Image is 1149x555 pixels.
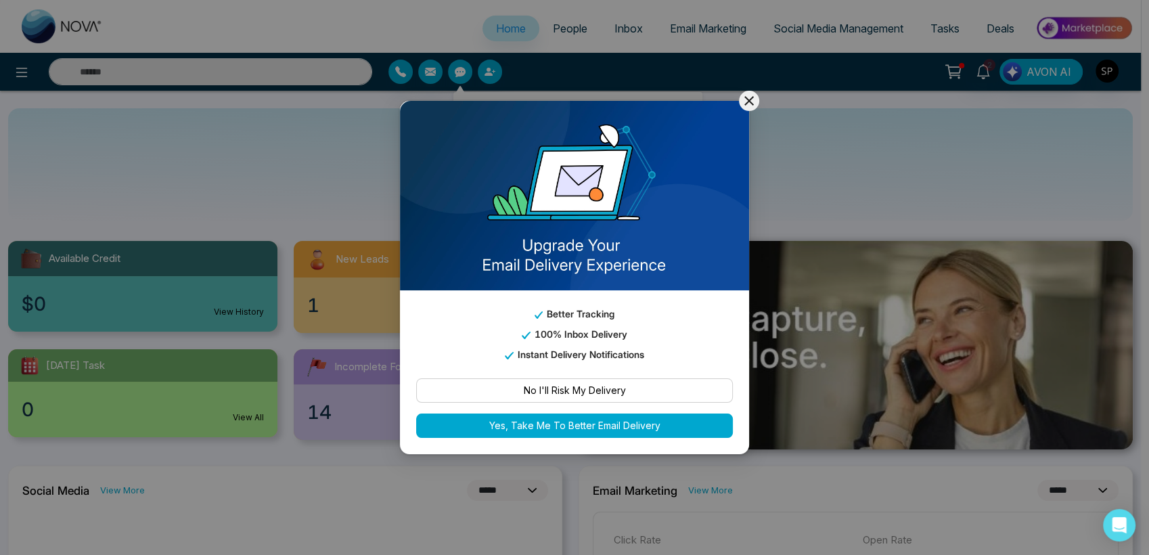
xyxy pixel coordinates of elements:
img: email_template_bg.png [400,101,749,290]
img: tick_email_template.svg [522,332,530,339]
img: tick_email_template.svg [535,311,543,319]
p: Instant Delivery Notifications [416,347,733,362]
button: Yes, Take Me To Better Email Delivery [416,414,733,438]
button: No I'll Risk My Delivery [416,378,733,403]
p: 100% Inbox Delivery [416,327,733,342]
p: Better Tracking [416,307,733,321]
div: Open Intercom Messenger [1103,509,1135,541]
img: tick_email_template.svg [505,352,513,359]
